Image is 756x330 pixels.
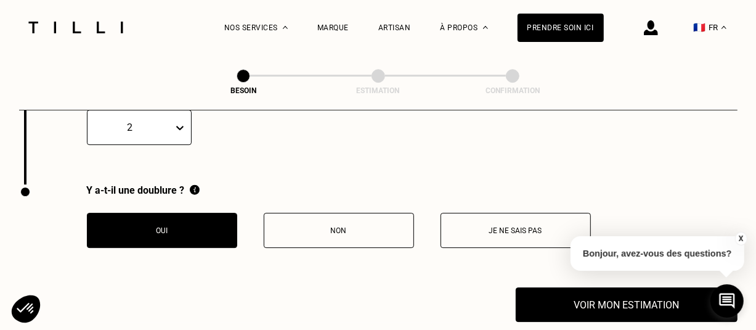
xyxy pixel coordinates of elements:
img: Information [190,184,200,195]
img: icône connexion [644,20,658,35]
a: Marque [317,23,349,32]
p: Bonjour, avez-vous des questions? [571,236,744,271]
a: Prendre soin ici [518,14,604,42]
button: Oui [87,213,237,248]
button: Je ne sais pas [441,213,591,248]
button: Non [264,213,414,248]
div: 2 [94,122,167,133]
div: Besoin [182,86,305,95]
a: Artisan [378,23,411,32]
div: Estimation [317,86,440,95]
button: Voir mon estimation [516,287,738,322]
p: Non [270,226,407,235]
img: Menu déroulant à propos [483,26,488,29]
p: Je ne sais pas [447,226,584,235]
p: Oui [94,226,230,235]
span: 🇫🇷 [694,22,706,33]
button: X [734,232,747,245]
div: Y a-t-il une doublure ? [87,184,591,197]
img: menu déroulant [721,26,726,29]
img: Menu déroulant [283,26,288,29]
div: Confirmation [451,86,574,95]
img: Logo du service de couturière Tilli [24,22,128,33]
